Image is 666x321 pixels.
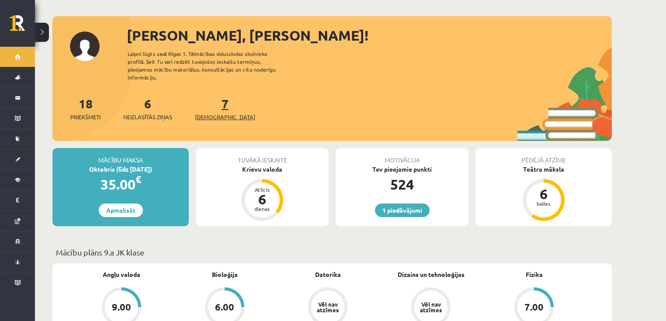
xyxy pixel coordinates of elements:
div: Vēl nav atzīmes [316,301,340,313]
div: Pēdējā atzīme [475,148,612,165]
div: dienas [249,206,275,211]
a: 6Neizlasītās ziņas [123,96,172,121]
div: Tuvākā ieskaite [196,148,329,165]
div: 524 [336,174,468,195]
a: Rīgas 1. Tālmācības vidusskola [10,15,35,37]
a: Apmaksāt [99,204,143,217]
a: 1 piedāvājumi [375,204,430,217]
div: Teātra māksla [475,165,612,174]
a: Dizains un tehnoloģijas [398,270,465,279]
div: Motivācija [336,148,468,165]
p: Mācību plāns 9.a JK klase [56,246,608,258]
div: [PERSON_NAME], [PERSON_NAME]! [127,25,612,46]
a: Teātra māksla 6 balles [475,165,612,222]
div: Vēl nav atzīmes [419,301,443,313]
div: 6.00 [215,302,234,312]
a: Krievu valoda Atlicis 6 dienas [196,165,329,222]
a: Angļu valoda [103,270,140,279]
div: Mācību maksa [52,148,189,165]
span: Neizlasītās ziņas [123,113,172,121]
div: Laipni lūgts savā Rīgas 1. Tālmācības vidusskolas skolnieka profilā. Šeit Tu vari redzēt tuvojošo... [128,50,291,81]
div: 6 [531,187,557,201]
div: Krievu valoda [196,165,329,174]
div: balles [531,201,557,206]
div: 35.00 [52,174,189,195]
a: Bioloģija [212,270,238,279]
div: Atlicis [249,187,275,192]
div: 6 [249,192,275,206]
a: 7[DEMOGRAPHIC_DATA] [195,96,255,121]
a: Fizika [526,270,543,279]
div: 9.00 [112,302,131,312]
div: 7.00 [524,302,544,312]
div: Oktobris (līdz [DATE]) [52,165,189,174]
a: Datorika [315,270,341,279]
div: Tev pieejamie punkti [336,165,468,174]
span: Priekšmeti [70,113,101,121]
span: [DEMOGRAPHIC_DATA] [195,113,255,121]
a: 18Priekšmeti [70,96,101,121]
span: € [135,173,141,186]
